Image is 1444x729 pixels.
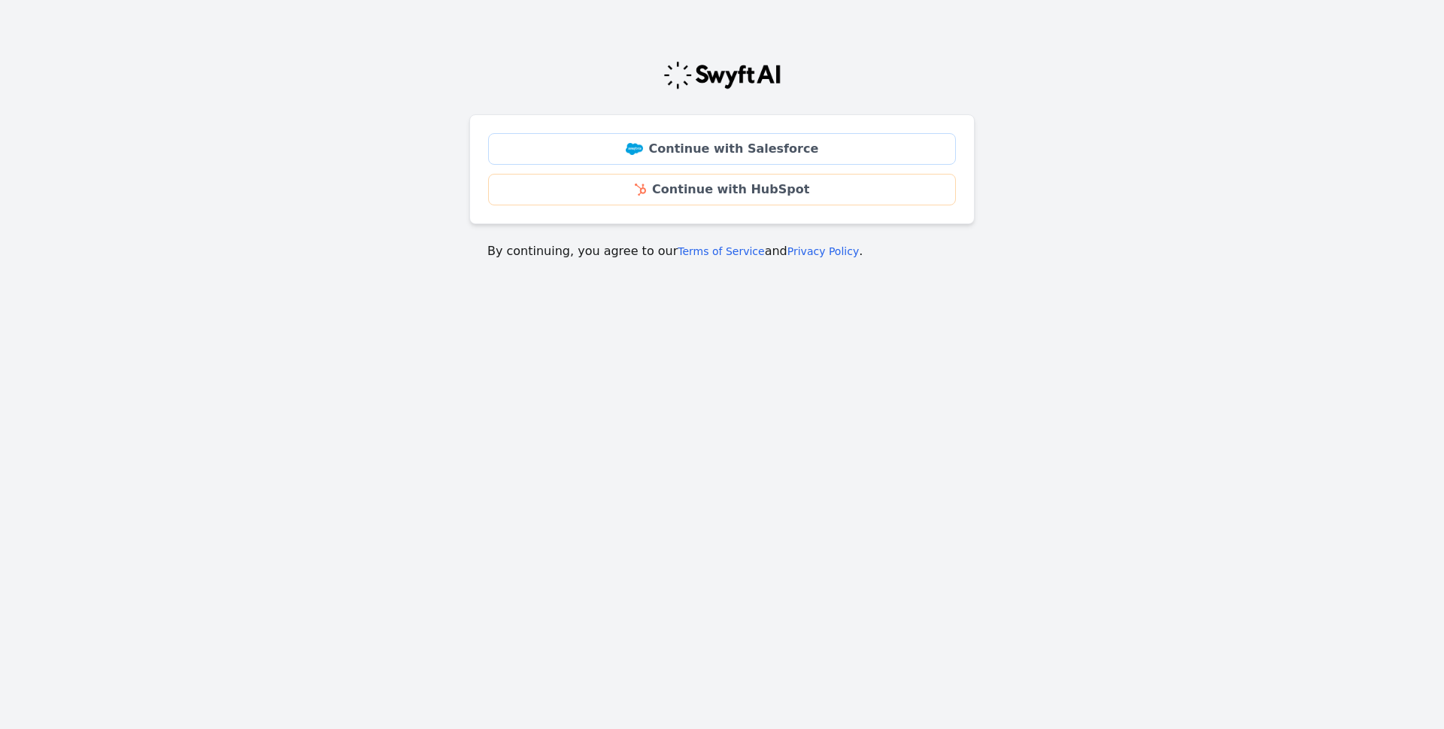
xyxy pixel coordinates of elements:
a: Continue with HubSpot [488,174,956,205]
a: Continue with Salesforce [488,133,956,165]
img: HubSpot [635,184,646,196]
a: Privacy Policy [787,245,859,257]
img: Swyft Logo [663,60,781,90]
p: By continuing, you agree to our and . [487,242,957,260]
img: Salesforce [626,143,643,155]
a: Terms of Service [678,245,764,257]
